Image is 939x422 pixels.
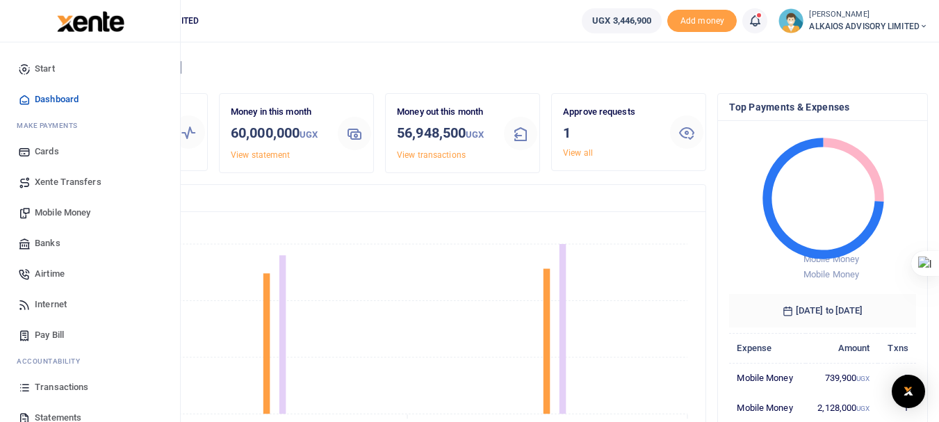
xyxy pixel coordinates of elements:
span: Airtime [35,267,65,281]
h3: 60,000,000 [231,122,327,145]
a: profile-user [PERSON_NAME] ALKAIOS ADVISORY LIMITED [778,8,928,33]
span: Dashboard [35,92,79,106]
li: Wallet ballance [576,8,667,33]
a: Cards [11,136,169,167]
a: View all [563,148,593,158]
span: Mobile Money [803,269,859,279]
a: Transactions [11,372,169,403]
a: Banks [11,228,169,259]
a: Internet [11,289,169,320]
span: Add money [667,10,737,33]
a: View statement [231,150,290,160]
span: Mobile Money [803,254,859,264]
span: Pay Bill [35,328,64,342]
a: UGX 3,446,900 [582,8,662,33]
a: View transactions [397,150,466,160]
td: Mobile Money [729,393,805,422]
a: Add money [667,15,737,25]
a: Mobile Money [11,197,169,228]
a: Xente Transfers [11,167,169,197]
h4: Top Payments & Expenses [729,99,916,115]
h4: Transactions Overview [65,190,694,206]
td: Mobile Money [729,363,805,393]
span: countability [27,356,80,366]
small: UGX [466,129,484,140]
span: Transactions [35,380,88,394]
span: Internet [35,298,67,311]
span: Banks [35,236,60,250]
span: Mobile Money [35,206,90,220]
h6: [DATE] to [DATE] [729,294,916,327]
small: UGX [300,129,318,140]
span: Xente Transfers [35,175,101,189]
a: Dashboard [11,84,169,115]
li: M [11,115,169,136]
small: UGX [856,375,869,382]
h3: 56,948,500 [397,122,493,145]
span: UGX 3,446,900 [592,14,651,28]
a: Pay Bill [11,320,169,350]
p: Money out this month [397,105,493,120]
th: Txns [878,333,916,363]
p: Money in this month [231,105,327,120]
li: Toup your wallet [667,10,737,33]
a: Airtime [11,259,169,289]
img: profile-user [778,8,803,33]
span: Start [35,62,55,76]
li: Ac [11,350,169,372]
span: ake Payments [24,120,78,131]
p: Approve requests [563,105,659,120]
a: Start [11,54,169,84]
td: 2 [878,363,916,393]
td: 1 [878,393,916,422]
a: logo-small logo-large logo-large [56,15,124,26]
small: UGX [856,405,869,412]
h3: 1 [563,122,659,143]
td: 739,900 [806,363,878,393]
td: 2,128,000 [806,393,878,422]
small: [PERSON_NAME] [809,9,928,21]
div: Open Intercom Messenger [892,375,925,408]
img: logo-large [57,11,124,32]
span: ALKAIOS ADVISORY LIMITED [809,20,928,33]
span: Cards [35,145,59,159]
th: Amount [806,333,878,363]
th: Expense [729,333,805,363]
h4: Hello [PERSON_NAME] [53,60,928,75]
